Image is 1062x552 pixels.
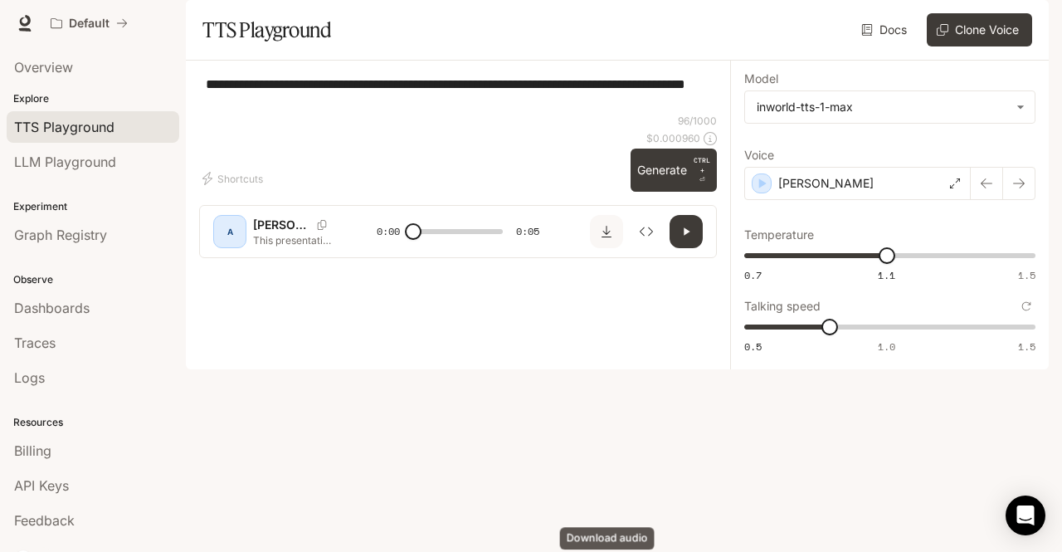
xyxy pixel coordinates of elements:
button: Download audio [590,215,623,248]
p: $ 0.000960 [646,131,700,145]
span: 0.5 [744,340,762,354]
p: 96 / 1000 [678,114,717,128]
button: Copy Voice ID [310,220,334,230]
div: Download audio [560,527,655,550]
span: 0:05 [516,223,539,240]
button: GenerateCTRL +⏎ [631,149,717,192]
a: Docs [858,13,913,46]
p: Talking speed [744,300,821,312]
p: Default [69,17,110,31]
p: Voice [744,149,774,161]
p: Temperature [744,229,814,241]
span: 0.7 [744,268,762,282]
button: All workspaces [43,7,135,40]
p: This presentation will be 10 reasons why [PERSON_NAME] deserves a [MEDICAL_DATA] lets get right i... [253,233,337,247]
span: 1.5 [1018,268,1035,282]
p: CTRL + [694,155,710,175]
div: inworld-tts-1-max [745,91,1035,123]
h1: TTS Playground [202,13,331,46]
div: inworld-tts-1-max [757,99,1008,115]
p: ⏎ [694,155,710,185]
div: A [217,218,243,245]
button: Shortcuts [199,165,270,192]
span: 1.1 [878,268,895,282]
p: [PERSON_NAME] [778,175,874,192]
span: 1.0 [878,340,895,354]
button: Clone Voice [927,13,1032,46]
div: Open Intercom Messenger [1006,496,1045,535]
span: 0:00 [377,223,400,240]
button: Inspect [630,215,663,248]
p: [PERSON_NAME] [253,217,310,233]
p: Model [744,73,778,85]
span: 1.5 [1018,340,1035,354]
button: Reset to default [1017,297,1035,315]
